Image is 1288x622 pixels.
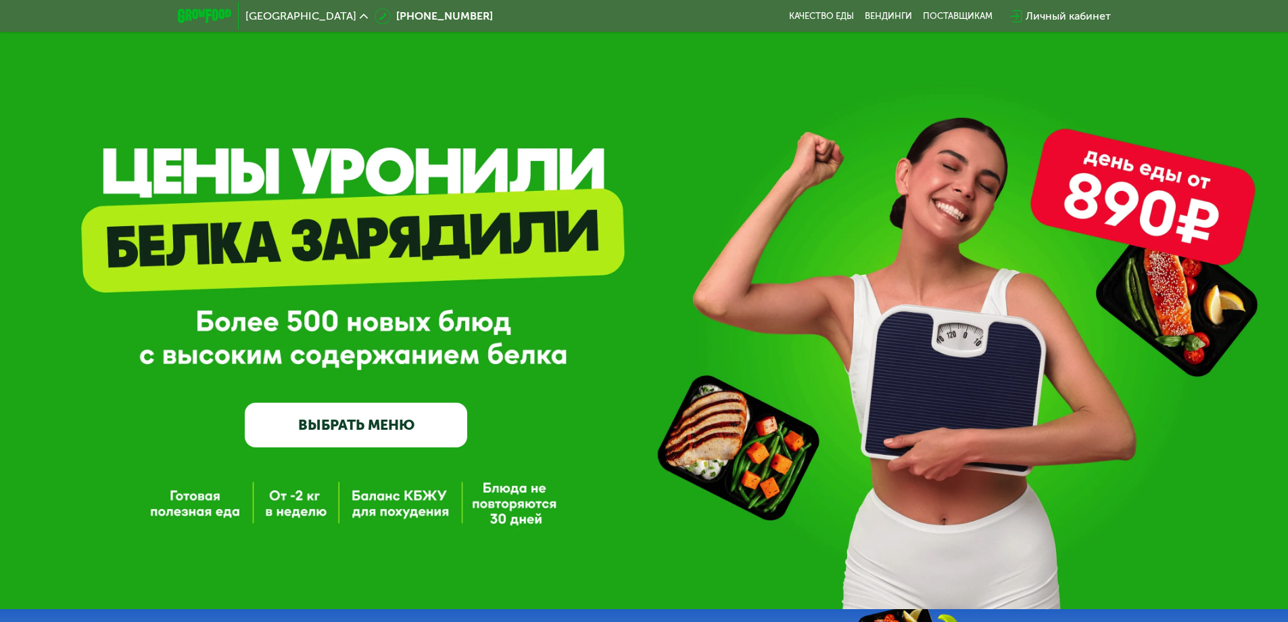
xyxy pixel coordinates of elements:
div: поставщикам [923,11,993,22]
a: ВЫБРАТЬ МЕНЮ [245,403,467,447]
a: Вендинги [865,11,912,22]
span: [GEOGRAPHIC_DATA] [245,11,356,22]
div: Личный кабинет [1026,8,1111,24]
a: Качество еды [789,11,854,22]
a: [PHONE_NUMBER] [375,8,493,24]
